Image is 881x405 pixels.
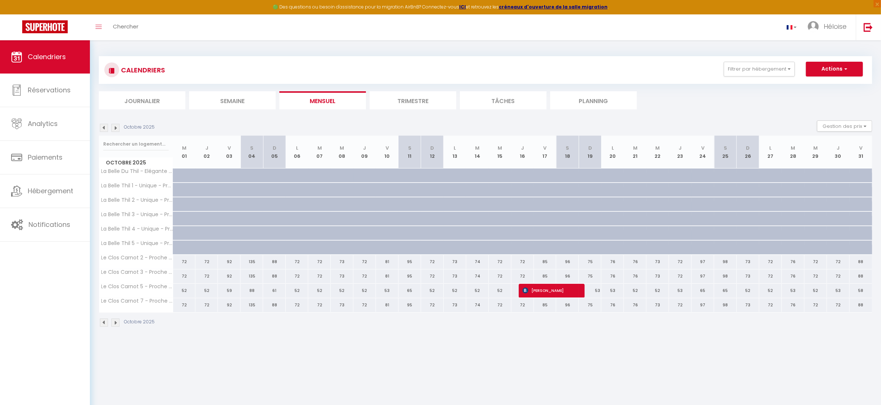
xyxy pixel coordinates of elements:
th: 28 [782,136,804,169]
div: 73 [737,298,759,312]
div: 88 [850,298,872,312]
div: 72 [308,269,331,283]
div: 72 [353,298,376,312]
div: 85 [534,269,556,283]
div: 72 [173,269,196,283]
div: 96 [556,255,579,269]
span: Réservations [28,85,71,95]
li: Journalier [99,91,185,109]
div: 73 [444,255,466,269]
div: 92 [218,298,241,312]
div: 72 [195,255,218,269]
div: 72 [286,255,308,269]
div: 97 [692,269,714,283]
div: 81 [376,269,399,283]
th: 18 [556,136,579,169]
div: 73 [331,298,353,312]
div: 74 [466,298,489,312]
div: 72 [195,269,218,283]
th: 05 [263,136,286,169]
div: 76 [624,255,646,269]
div: 76 [782,298,804,312]
div: 52 [308,284,331,297]
span: Paiements [28,153,63,162]
div: 73 [646,269,669,283]
div: 72 [827,255,850,269]
div: 52 [421,284,444,297]
div: 52 [737,284,759,297]
abbr: M [791,144,795,152]
div: 75 [579,255,601,269]
strong: ICI [459,4,466,10]
div: 135 [241,269,263,283]
abbr: V [386,144,389,152]
button: Ouvrir le widget de chat LiveChat [6,3,28,25]
abbr: M [656,144,660,152]
div: 72 [421,269,444,283]
div: 72 [489,298,511,312]
abbr: J [679,144,682,152]
th: 17 [534,136,556,169]
span: Hébergement [28,186,73,195]
div: 95 [399,255,421,269]
th: 15 [489,136,511,169]
div: 72 [353,269,376,283]
span: Le Clos Carnot 2 - Proche Commodités [100,255,174,261]
div: 65 [692,284,714,297]
div: 88 [850,269,872,283]
div: 53 [669,284,692,297]
div: 81 [376,255,399,269]
div: 98 [714,255,737,269]
div: 72 [759,269,782,283]
th: 31 [850,136,872,169]
div: 81 [376,298,399,312]
div: 53 [579,284,601,297]
span: Le Clos Carnot 5 - Proche Commodités [100,284,174,289]
abbr: V [228,144,231,152]
abbr: J [363,144,366,152]
img: logout [864,23,873,32]
th: 26 [737,136,759,169]
span: Notifications [28,220,70,229]
abbr: V [859,144,862,152]
th: 29 [804,136,827,169]
div: 72 [489,255,511,269]
abbr: D [430,144,434,152]
div: 72 [669,298,692,312]
div: 76 [624,269,646,283]
th: 19 [579,136,601,169]
abbr: J [521,144,524,152]
img: ... [808,21,819,32]
span: La Belle Thil 2 - Unique - Proche Aéroport [100,197,174,203]
p: Octobre 2025 [124,319,155,326]
span: Héloise [824,22,847,31]
abbr: L [612,144,614,152]
th: 14 [466,136,489,169]
div: 53 [376,284,399,297]
div: 76 [782,269,804,283]
div: 73 [331,255,353,269]
span: Calendriers [28,52,66,61]
div: 72 [173,298,196,312]
abbr: J [205,144,208,152]
div: 72 [511,298,534,312]
a: Chercher [107,14,144,40]
th: 11 [399,136,421,169]
li: Tâches [460,91,547,109]
div: 61 [263,284,286,297]
div: 76 [782,255,804,269]
div: 88 [263,269,286,283]
th: 23 [669,136,692,169]
th: 16 [511,136,534,169]
abbr: S [250,144,253,152]
abbr: M [182,144,186,152]
button: Actions [806,62,863,76]
abbr: D [588,144,592,152]
h3: CALENDRIERS [119,62,165,78]
input: Rechercher un logement... [103,137,169,151]
div: 72 [511,255,534,269]
div: 53 [827,284,850,297]
abbr: M [633,144,638,152]
div: 76 [601,269,624,283]
abbr: D [273,144,276,152]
